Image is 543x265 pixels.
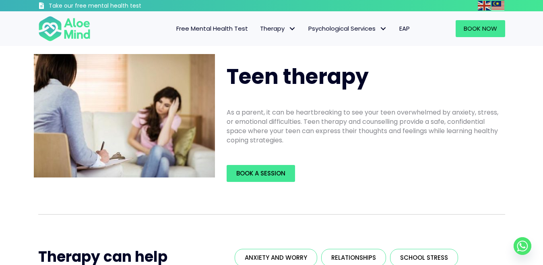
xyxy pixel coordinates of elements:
[49,2,184,10] h3: Take our free mental health test
[456,20,505,37] a: Book Now
[308,24,387,33] span: Psychological Services
[260,24,296,33] span: Therapy
[101,20,416,37] nav: Menu
[478,1,491,10] a: English
[170,20,254,37] a: Free Mental Health Test
[254,20,302,37] a: TherapyTherapy: submenu
[287,23,298,35] span: Therapy: submenu
[399,24,410,33] span: EAP
[400,253,448,262] span: School stress
[176,24,248,33] span: Free Mental Health Test
[38,15,91,42] img: Aloe mind Logo
[236,169,285,177] span: Book a Session
[227,62,369,91] span: Teen therapy
[491,1,505,10] a: Malay
[227,165,295,182] a: Book a Session
[34,54,215,177] img: teen therapy2
[38,2,184,11] a: Take our free mental health test
[245,253,307,262] span: Anxiety and worry
[331,253,376,262] span: Relationships
[491,1,504,10] img: ms
[478,1,491,10] img: en
[464,24,497,33] span: Book Now
[378,23,389,35] span: Psychological Services: submenu
[393,20,416,37] a: EAP
[302,20,393,37] a: Psychological ServicesPsychological Services: submenu
[227,108,500,145] p: As a parent, it can be heartbreaking to see your teen overwhelmed by anxiety, stress, or emotiona...
[514,237,531,255] a: Whatsapp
